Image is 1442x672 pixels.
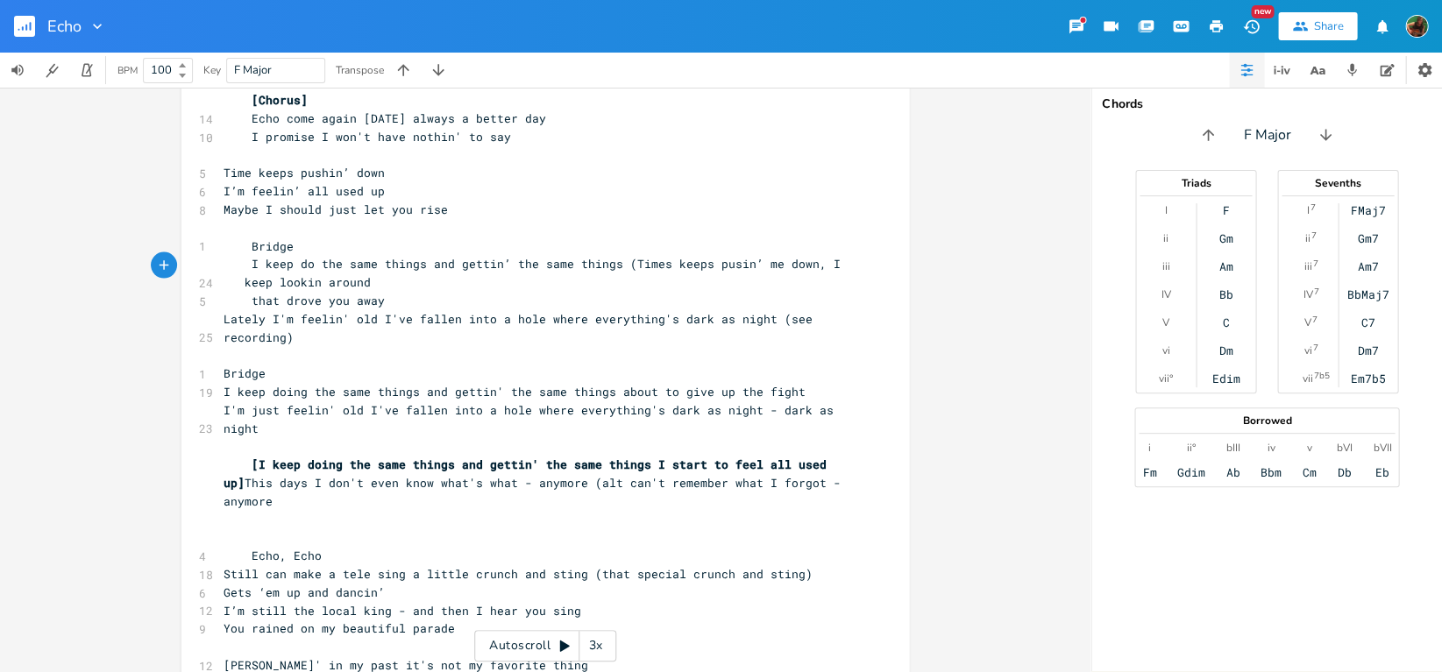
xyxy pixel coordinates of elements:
[1251,5,1274,18] div: New
[1313,18,1343,34] div: Share
[1310,201,1315,215] sup: 7
[1337,441,1353,455] div: bVI
[47,18,82,34] span: Echo
[224,128,511,144] span: I promise I won't have nothin' to say
[1233,11,1268,42] button: New
[1357,231,1378,245] div: Gm7
[1306,203,1309,217] div: I
[1302,465,1316,479] div: Cm
[1357,343,1378,357] div: Dm7
[224,364,266,380] span: Bridge
[224,255,841,289] span: I keep do the same things and gettin’ the same things (Times keeps pusin’ me down, I keep lookin ...
[1405,15,1428,38] img: Susan Rowe
[224,456,834,490] span: [I keep doing the same things and gettin' the same things I start to feel all used up]
[1312,341,1318,355] sup: 7
[203,65,221,75] div: Key
[224,565,813,581] span: Still can make a tele sing a little crunch and sting (that special crunch and sting)
[224,292,385,308] span: that drove you away
[1303,259,1311,273] div: iii
[1218,287,1232,301] div: Bb
[1161,287,1170,301] div: IV
[1218,343,1232,357] div: Dm
[224,383,806,399] span: I keep doing the same things and gettin' the same things about to give up the fight
[1350,371,1385,386] div: Em7b5
[1177,465,1205,479] div: Gdim
[1225,441,1240,455] div: bIII
[1267,441,1275,455] div: iv
[1303,343,1311,357] div: vi
[224,602,581,618] span: I’m still the local king - and then I hear you sing
[224,547,322,562] span: Echo, Echo
[1161,343,1169,357] div: vi
[1338,465,1352,479] div: Db
[1163,231,1169,245] div: ii
[1312,257,1318,271] sup: 7
[1218,231,1232,245] div: Gm
[1218,259,1232,273] div: Am
[224,656,588,672] span: [PERSON_NAME]' in my past it's not my favorite thing
[1350,203,1385,217] div: FMaj7
[224,456,848,508] span: This days I don't even know what's what - anymore (alt can't remember what I forgot - anymore
[1162,315,1169,329] div: V
[1278,12,1357,40] button: Share
[1136,178,1255,188] div: Triads
[1303,287,1312,301] div: IV
[1159,371,1173,386] div: vii°
[1360,315,1375,329] div: C7
[1102,98,1431,110] div: Chords
[1187,441,1196,455] div: ii°
[1243,125,1290,145] span: F Major
[224,310,820,344] span: Lately I'm feelin' old I've fallen into a hole where everything's dark as night (see recording)
[1261,465,1282,479] div: Bbm
[224,237,294,253] span: Bridge
[224,619,455,635] span: You rained on my beautiful parade
[224,182,385,198] span: I’m feelin’ all used up
[1375,465,1389,479] div: Eb
[1211,371,1240,386] div: Edim
[1222,315,1229,329] div: C
[1164,203,1167,217] div: I
[1357,259,1378,273] div: Am7
[474,630,616,661] div: Autoscroll
[1161,259,1169,273] div: iii
[1225,465,1240,479] div: Ab
[579,630,611,661] div: 3x
[1312,313,1318,327] sup: 7
[1304,315,1311,329] div: V
[224,584,385,599] span: Gets ‘em up and dancin’
[1222,203,1229,217] div: F
[1278,178,1397,188] div: Sevenths
[1303,371,1313,386] div: vii
[1306,441,1311,455] div: v
[1305,231,1311,245] div: ii
[1135,415,1398,426] div: Borrowed
[336,65,384,75] div: Transpose
[1346,287,1389,301] div: BbMaj7
[234,62,272,78] span: F Major
[1148,441,1151,455] div: i
[224,401,841,435] span: I'm just feelin' old I've fallen into a hole where everything's dark as night - dark as night
[224,201,448,216] span: Maybe I should just let you rise
[1313,285,1318,299] sup: 7
[224,110,546,125] span: Echo come again [DATE] always a better day
[1311,229,1317,243] sup: 7
[1314,369,1330,383] sup: 7b5
[224,164,385,180] span: Time keeps pushin’ down
[1373,441,1391,455] div: bVII
[252,91,308,107] span: [Chorus]
[117,66,138,75] div: BPM
[1142,465,1156,479] div: Fm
